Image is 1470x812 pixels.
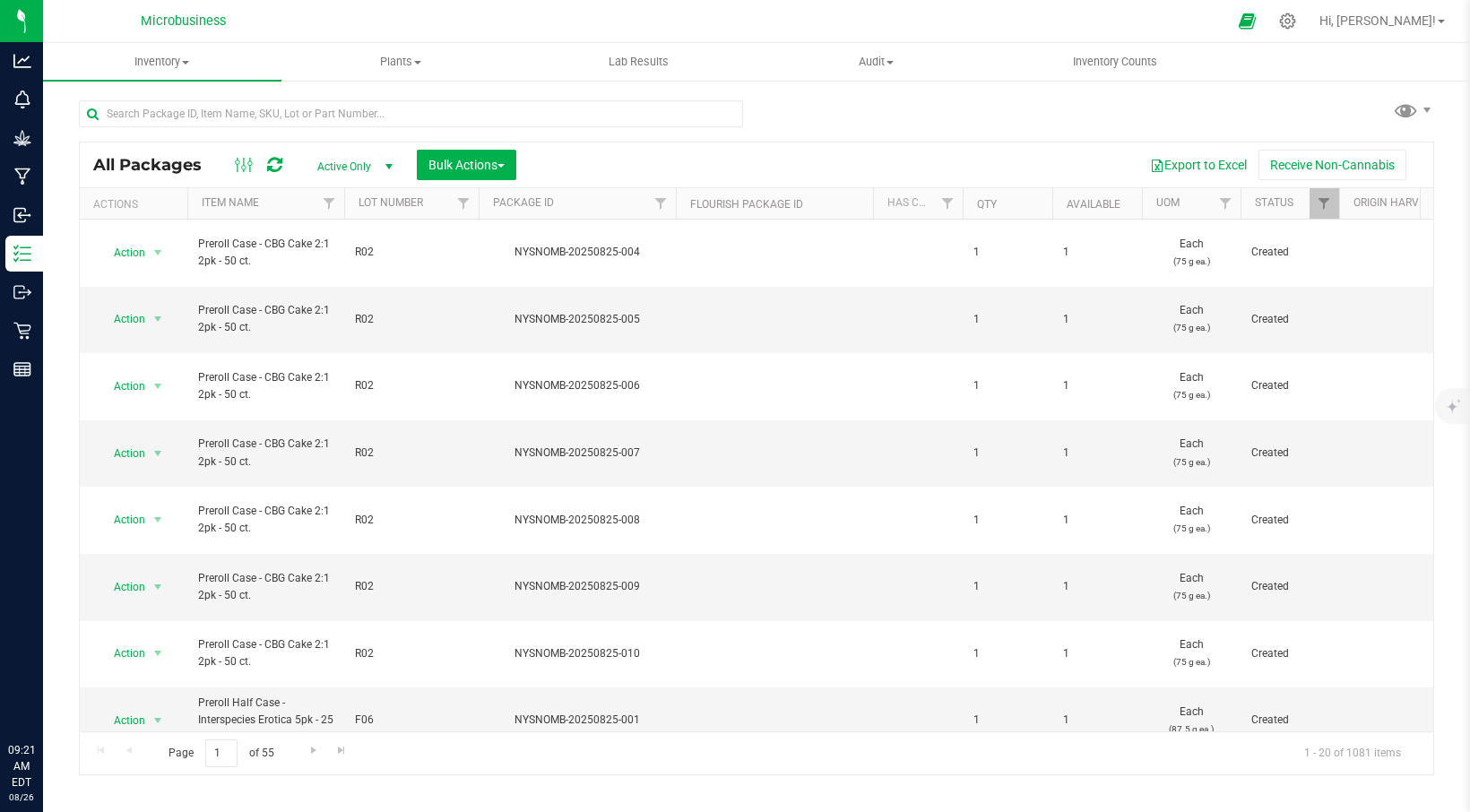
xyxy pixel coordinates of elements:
[355,311,468,328] span: R02
[205,739,238,767] input: 1
[476,244,679,261] div: NYSNOMB-20250825-004
[1251,712,1328,729] span: Created
[198,695,333,747] span: Preroll Half Case - Interspecies Erotica 5pk - 25 ct.
[147,441,169,466] span: select
[198,503,333,537] span: Preroll Case - CBG Cake 2:1 2pk - 50 ct.
[355,645,468,662] span: R02
[281,43,520,81] a: Plants
[98,307,146,332] span: Action
[98,441,146,466] span: Action
[153,739,289,767] span: Page of 55
[1153,302,1230,336] span: Each
[147,240,169,265] span: select
[315,188,344,219] a: Filter
[13,322,31,340] inline-svg: Retail
[43,43,281,81] a: Inventory
[1153,436,1230,470] span: Each
[1067,198,1120,211] a: Available
[758,54,995,70] span: Audit
[1290,739,1415,766] span: 1 - 20 of 1081 items
[98,240,146,265] span: Action
[98,641,146,666] span: Action
[13,245,31,263] inline-svg: Inventory
[1156,196,1180,209] a: UOM
[13,129,31,147] inline-svg: Grow
[355,578,468,595] span: R02
[476,712,679,729] div: NYSNOMB-20250825-001
[198,236,333,270] span: Preroll Case - CBG Cake 2:1 2pk - 50 ct.
[1138,150,1258,180] button: Export to Excel
[198,636,333,670] span: Preroll Case - CBG Cake 2:1 2pk - 50 ct.
[1153,636,1230,670] span: Each
[1063,377,1131,394] span: 1
[1353,196,1444,209] a: Origin Harvests
[493,196,554,209] a: Package ID
[1063,512,1131,529] span: 1
[18,669,72,722] iframe: Resource center
[1063,712,1131,729] span: 1
[329,739,355,764] a: Go to the last page
[1310,188,1339,219] a: Filter
[584,54,693,70] span: Lab Results
[973,712,1042,729] span: 1
[977,198,997,211] a: Qty
[973,645,1042,662] span: 1
[1251,445,1328,462] span: Created
[355,445,468,462] span: R02
[147,374,169,399] span: select
[1227,4,1267,39] span: Open Ecommerce Menu
[476,645,679,662] div: NYSNOMB-20250825-010
[757,43,996,81] a: Audit
[1063,578,1131,595] span: 1
[1255,196,1293,209] a: Status
[8,790,35,804] p: 08/26
[1251,645,1328,662] span: Created
[43,54,281,70] span: Inventory
[79,100,743,127] input: Search Package ID, Item Name, SKU, Lot or Part Number...
[1211,188,1241,219] a: Filter
[1258,150,1406,180] button: Receive Non-Cannabis
[973,377,1042,394] span: 1
[1063,445,1131,462] span: 1
[1251,512,1328,529] span: Created
[1153,721,1230,738] p: (87.5 g ea.)
[417,150,516,180] button: Bulk Actions
[1049,54,1181,70] span: Inventory Counts
[198,302,333,336] span: Preroll Case - CBG Cake 2:1 2pk - 50 ct.
[359,196,423,209] a: Lot Number
[355,712,468,729] span: F06
[147,641,169,666] span: select
[13,360,31,378] inline-svg: Reports
[476,377,679,394] div: NYSNOMB-20250825-006
[690,198,803,211] a: Flourish Package ID
[1153,236,1230,270] span: Each
[13,52,31,70] inline-svg: Analytics
[198,570,333,604] span: Preroll Case - CBG Cake 2:1 2pk - 50 ct.
[1276,13,1299,30] div: Manage settings
[973,512,1042,529] span: 1
[147,574,169,600] span: select
[1153,369,1230,403] span: Each
[1153,253,1230,270] p: (75 g ea.)
[13,91,31,108] inline-svg: Monitoring
[996,43,1234,81] a: Inventory Counts
[973,445,1042,462] span: 1
[1319,13,1436,28] span: Hi, [PERSON_NAME]!
[1153,454,1230,471] p: (75 g ea.)
[147,507,169,532] span: select
[202,196,259,209] a: Item Name
[428,158,505,172] span: Bulk Actions
[476,578,679,595] div: NYSNOMB-20250825-009
[476,311,679,328] div: NYSNOMB-20250825-005
[1251,377,1328,394] span: Created
[646,188,676,219] a: Filter
[1251,311,1328,328] span: Created
[1153,653,1230,670] p: (75 g ea.)
[873,188,963,220] th: Has COA
[98,708,146,733] span: Action
[300,739,326,764] a: Go to the next page
[1251,244,1328,261] span: Created
[355,512,468,529] span: R02
[1153,570,1230,604] span: Each
[13,206,31,224] inline-svg: Inbound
